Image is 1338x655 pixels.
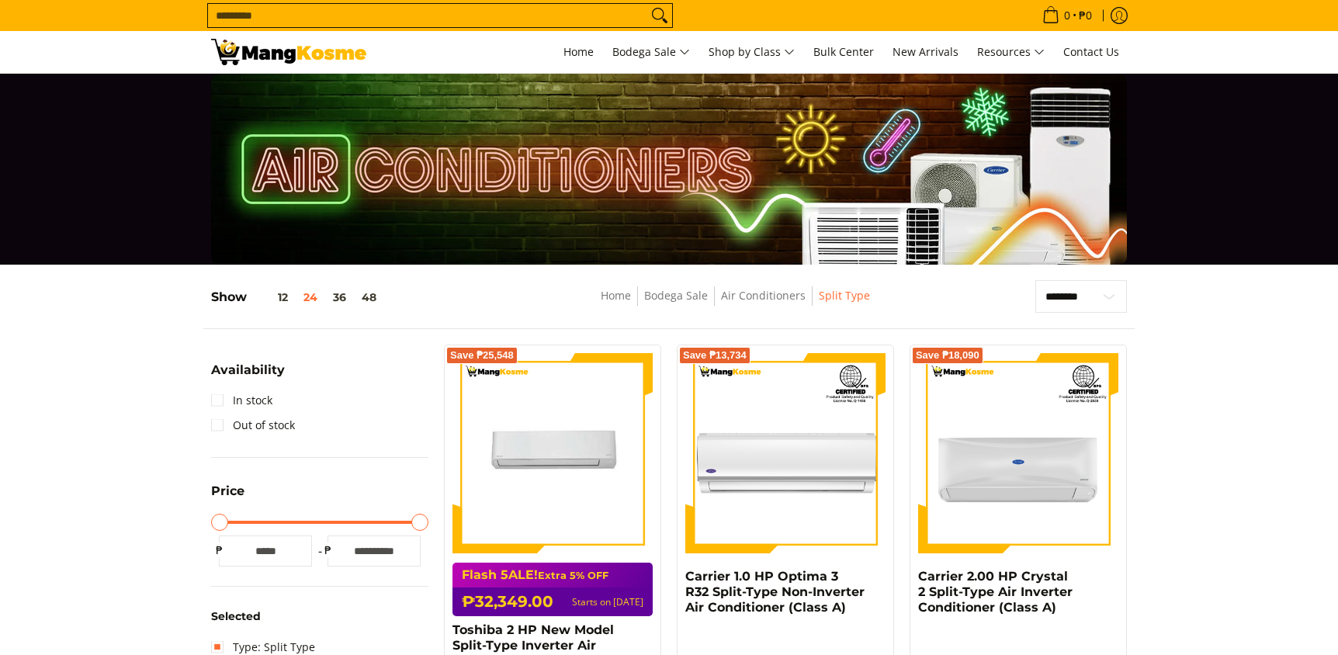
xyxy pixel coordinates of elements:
[211,413,295,438] a: Out of stock
[601,288,631,303] a: Home
[685,353,886,553] img: Carrier 1.0 HP Optima 3 R32 Split-Type Non-Inverter Air Conditioner (Class A)
[211,485,244,497] span: Price
[211,364,285,388] summary: Open
[709,43,795,62] span: Shop by Class
[1076,10,1094,21] span: ₱0
[819,286,870,306] span: Split Type
[969,31,1052,73] a: Resources
[211,289,384,305] h5: Show
[685,569,865,615] a: Carrier 1.0 HP Optima 3 R32 Split-Type Non-Inverter Air Conditioner (Class A)
[296,291,325,303] button: 24
[450,351,514,360] span: Save ₱25,548
[918,569,1073,615] a: Carrier 2.00 HP Crystal 2 Split-Type Air Inverter Conditioner (Class A)
[806,31,882,73] a: Bulk Center
[556,31,601,73] a: Home
[211,542,227,558] span: ₱
[701,31,802,73] a: Shop by Class
[1063,44,1119,59] span: Contact Us
[1038,7,1097,24] span: •
[491,286,978,321] nav: Breadcrumbs
[647,4,672,27] button: Search
[1055,31,1127,73] a: Contact Us
[211,485,244,509] summary: Open
[721,288,806,303] a: Air Conditioners
[354,291,384,303] button: 48
[644,288,708,303] a: Bodega Sale
[247,291,296,303] button: 12
[563,44,594,59] span: Home
[1062,10,1073,21] span: 0
[211,364,285,376] span: Availability
[211,610,428,624] h6: Selected
[452,353,653,553] img: Toshiba 2 HP New Model Split-Type Inverter Air Conditioner (Class A)
[382,31,1127,73] nav: Main Menu
[683,351,747,360] span: Save ₱13,734
[916,351,979,360] span: Save ₱18,090
[612,43,690,62] span: Bodega Sale
[813,44,874,59] span: Bulk Center
[605,31,698,73] a: Bodega Sale
[211,39,366,65] img: Bodega Sale Aircon l Mang Kosme: Home Appliances Warehouse Sale Split Type
[211,388,272,413] a: In stock
[893,44,958,59] span: New Arrivals
[918,353,1118,553] img: Carrier 2.00 HP Crystal 2 Split-Type Air Inverter Conditioner (Class A)
[885,31,966,73] a: New Arrivals
[977,43,1045,62] span: Resources
[320,542,335,558] span: ₱
[325,291,354,303] button: 36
